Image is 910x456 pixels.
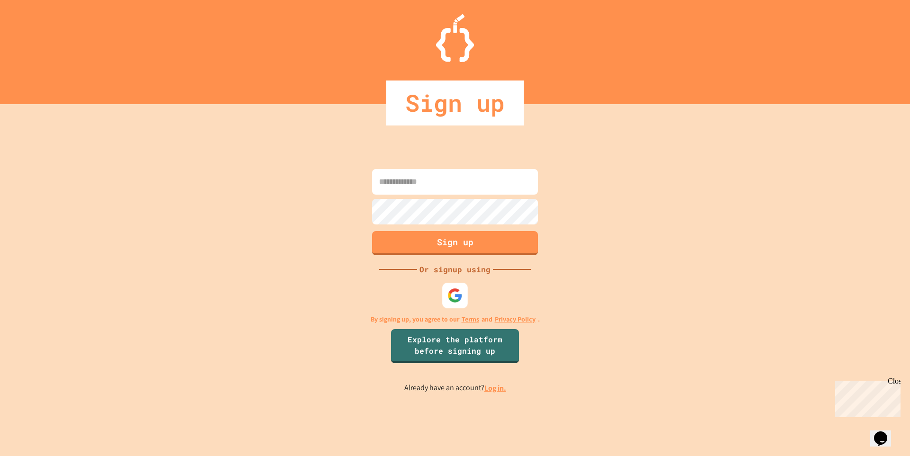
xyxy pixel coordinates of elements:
div: Sign up [386,80,524,125]
a: Explore the platform before signing up [391,329,519,363]
div: Or signup using [417,264,493,275]
iframe: chat widget [870,418,901,447]
iframe: chat widget [831,377,901,417]
a: Privacy Policy [495,314,536,324]
img: google-icon.svg [447,287,463,303]
a: Log in. [484,383,506,393]
div: Chat with us now!Close [4,4,65,60]
a: Terms [462,314,479,324]
p: By signing up, you agree to our and . [371,314,540,324]
img: Logo.svg [436,14,474,62]
p: Already have an account? [404,382,506,394]
button: Sign up [372,231,538,255]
